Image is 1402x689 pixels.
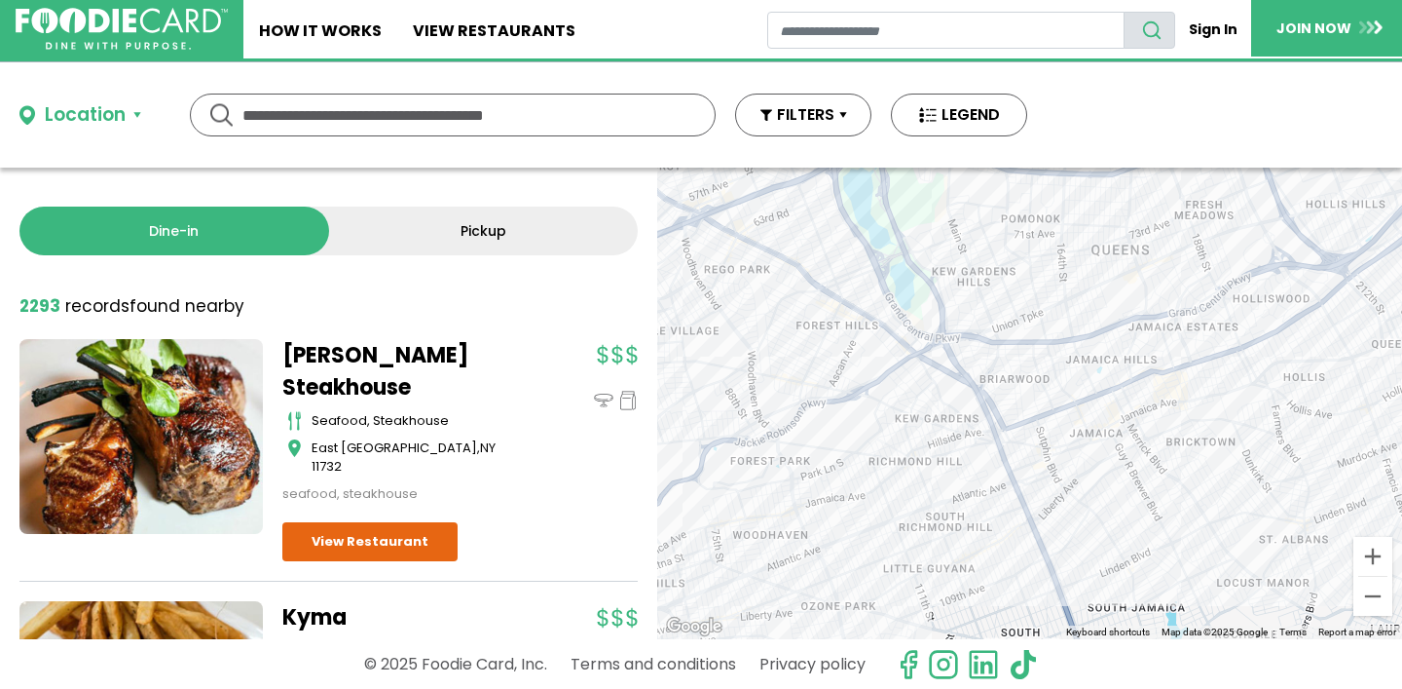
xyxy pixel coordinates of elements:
[1353,537,1392,576] button: Zoom in
[19,294,244,320] div: found nearby
[1318,627,1396,637] a: Report a map error
[1066,626,1150,639] button: Keyboard shortcuts
[767,12,1125,49] input: restaurant search
[45,101,126,130] div: Location
[282,484,526,504] div: seafood, steakhouse
[329,207,639,255] a: Pickup
[594,391,613,410] img: dinein_icon.svg
[282,601,526,633] a: Kyma
[968,649,999,680] img: linkedin.svg
[312,439,477,457] span: East [GEOGRAPHIC_DATA]
[1353,577,1392,616] button: Zoom out
[282,339,526,403] a: [PERSON_NAME] Steakhouse
[893,649,924,680] svg: check us out on facebook
[282,522,458,561] a: View Restaurant
[1124,12,1175,49] button: search
[1162,627,1268,637] span: Map data ©2025 Google
[287,439,302,458] img: map_icon.svg
[480,439,496,457] span: NY
[19,294,60,318] strong: 2293
[618,391,638,410] img: pickup_icon.svg
[662,614,726,639] img: Google
[312,457,342,476] span: 11732
[1175,12,1251,48] a: Sign In
[364,647,547,681] p: © 2025 Foodie Card, Inc.
[312,439,526,477] div: ,
[735,94,871,136] button: FILTERS
[1008,649,1039,680] img: tiktok.svg
[1279,627,1307,637] a: Terms
[19,101,141,130] button: Location
[19,207,329,255] a: Dine-in
[759,647,866,681] a: Privacy policy
[16,8,228,51] img: FoodieCard; Eat, Drink, Save, Donate
[662,614,726,639] a: Open this area in Google Maps (opens a new window)
[312,411,526,431] div: seafood, steakhouse
[65,294,129,318] span: records
[287,411,302,431] img: cutlery_icon.svg
[571,647,736,681] a: Terms and conditions
[891,94,1027,136] button: LEGEND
